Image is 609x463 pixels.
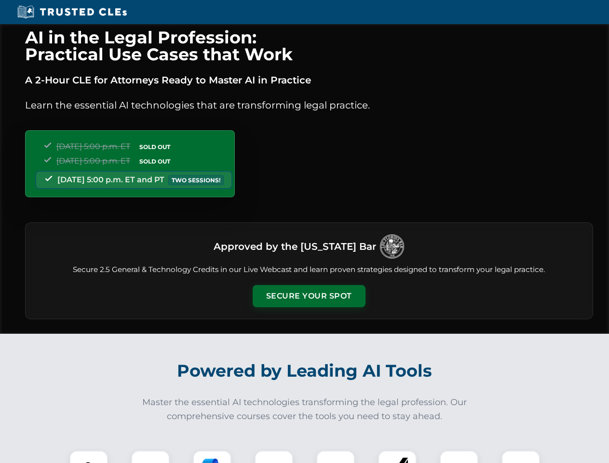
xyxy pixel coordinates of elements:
p: Master the essential AI technologies transforming the legal profession. Our comprehensive courses... [136,395,474,423]
span: [DATE] 5:00 p.m. ET [56,156,130,165]
p: A 2-Hour CLE for Attorneys Ready to Master AI in Practice [25,72,593,88]
p: Secure 2.5 General & Technology Credits in our Live Webcast and learn proven strategies designed ... [37,264,581,275]
span: SOLD OUT [136,156,174,166]
p: Learn the essential AI technologies that are transforming legal practice. [25,97,593,113]
h2: Powered by Leading AI Tools [38,354,572,388]
button: Secure Your Spot [253,285,365,307]
img: Trusted CLEs [14,5,130,19]
h3: Approved by the [US_STATE] Bar [214,238,376,255]
img: Logo [380,234,404,259]
span: SOLD OUT [136,142,174,152]
span: [DATE] 5:00 p.m. ET [56,142,130,151]
h1: AI in the Legal Profession: Practical Use Cases that Work [25,29,593,63]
